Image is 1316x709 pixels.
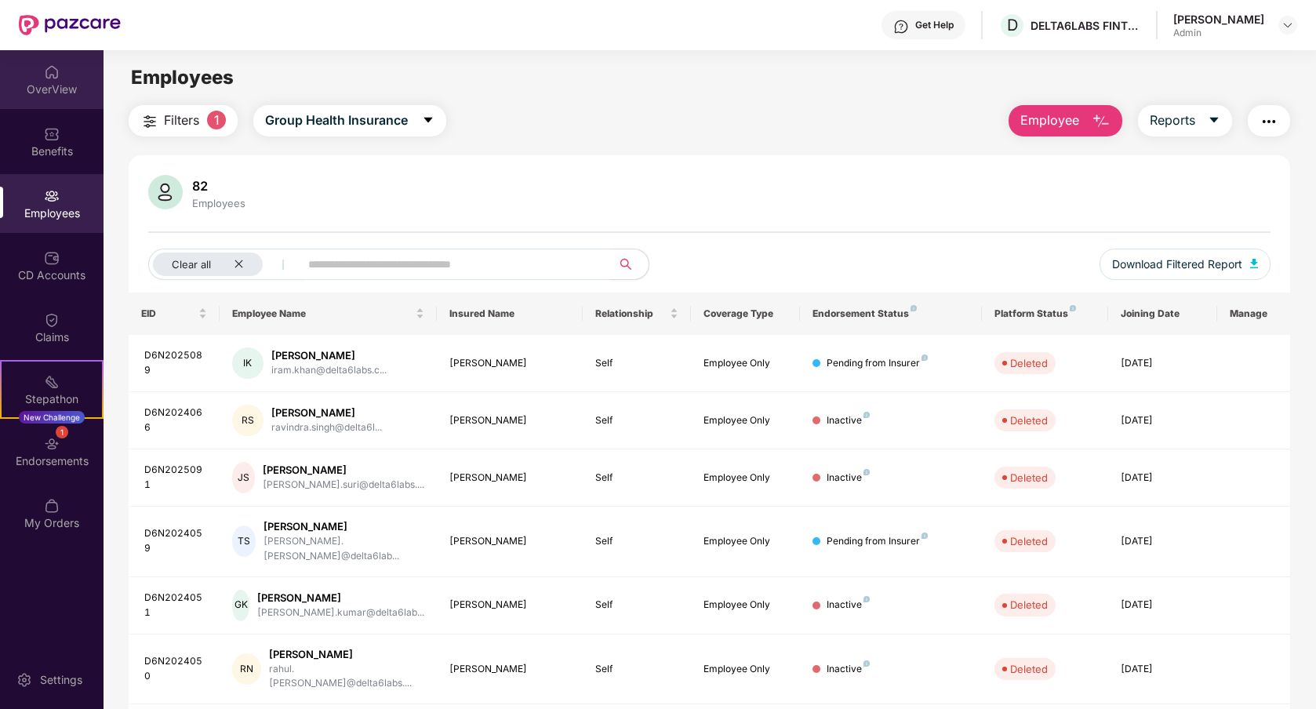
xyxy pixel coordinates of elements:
[595,471,679,485] div: Self
[1173,27,1264,39] div: Admin
[263,463,424,478] div: [PERSON_NAME]
[269,662,425,692] div: rahul.[PERSON_NAME]@delta6labs....
[1217,293,1290,335] th: Manage
[129,105,238,136] button: Filters1
[1121,598,1205,613] div: [DATE]
[271,363,387,378] div: iram.khan@delta6labs.c...
[703,662,787,677] div: Employee Only
[703,471,787,485] div: Employee Only
[189,197,249,209] div: Employees
[144,348,207,378] div: D6N2025089
[595,534,679,549] div: Self
[232,307,413,320] span: Employee Name
[265,111,408,130] span: Group Health Insurance
[257,591,424,605] div: [PERSON_NAME]
[269,647,425,662] div: [PERSON_NAME]
[271,420,382,435] div: ravindra.singh@delta6l...
[703,534,787,549] div: Employee Only
[911,305,917,311] img: svg+xml;base64,PHN2ZyB4bWxucz0iaHR0cDovL3d3dy53My5vcmcvMjAwMC9zdmciIHdpZHRoPSI4IiBoZWlnaHQ9IjgiIH...
[1121,534,1205,549] div: [DATE]
[172,258,211,271] span: Clear all
[1010,470,1048,485] div: Deleted
[263,478,424,493] div: [PERSON_NAME].suri@delta6labs....
[1121,356,1205,371] div: [DATE]
[144,654,207,684] div: D6N2024050
[271,405,382,420] div: [PERSON_NAME]
[893,19,909,35] img: svg+xml;base64,PHN2ZyBpZD0iSGVscC0zMngzMiIgeG1sbnM9Imh0dHA6Ly93d3cudzMub3JnLzIwMDAvc3ZnIiB3aWR0aD...
[827,598,870,613] div: Inactive
[863,660,870,667] img: svg+xml;base64,PHN2ZyB4bWxucz0iaHR0cDovL3d3dy53My5vcmcvMjAwMC9zdmciIHdpZHRoPSI4IiBoZWlnaHQ9IjgiIH...
[232,590,250,621] div: GK
[922,354,928,361] img: svg+xml;base64,PHN2ZyB4bWxucz0iaHR0cDovL3d3dy53My5vcmcvMjAwMC9zdmciIHdpZHRoPSI4IiBoZWlnaHQ9IjgiIH...
[915,19,954,31] div: Get Help
[863,596,870,602] img: svg+xml;base64,PHN2ZyB4bWxucz0iaHR0cDovL3d3dy53My5vcmcvMjAwMC9zdmciIHdpZHRoPSI4IiBoZWlnaHQ9IjgiIH...
[264,519,425,534] div: [PERSON_NAME]
[449,413,569,428] div: [PERSON_NAME]
[813,307,969,320] div: Endorsement Status
[232,525,256,557] div: TS
[19,411,85,424] div: New Challenge
[207,111,226,129] span: 1
[1092,112,1111,131] img: svg+xml;base64,PHN2ZyB4bWxucz0iaHR0cDovL3d3dy53My5vcmcvMjAwMC9zdmciIHhtbG5zOnhsaW5rPSJodHRwOi8vd3...
[271,348,387,363] div: [PERSON_NAME]
[232,653,261,685] div: RN
[44,498,60,514] img: svg+xml;base64,PHN2ZyBpZD0iTXlfT3JkZXJzIiBkYXRhLW5hbWU9Ik15IE9yZGVycyIgeG1sbnM9Imh0dHA6Ly93d3cudz...
[703,598,787,613] div: Employee Only
[1070,305,1076,311] img: svg+xml;base64,PHN2ZyB4bWxucz0iaHR0cDovL3d3dy53My5vcmcvMjAwMC9zdmciIHdpZHRoPSI4IiBoZWlnaHQ9IjgiIH...
[148,175,183,209] img: svg+xml;base64,PHN2ZyB4bWxucz0iaHR0cDovL3d3dy53My5vcmcvMjAwMC9zdmciIHhtbG5zOnhsaW5rPSJodHRwOi8vd3...
[232,462,256,493] div: JS
[1121,471,1205,485] div: [DATE]
[257,605,424,620] div: [PERSON_NAME].kumar@delta6lab...
[264,534,425,564] div: [PERSON_NAME].[PERSON_NAME]@delta6lab...
[1020,111,1079,130] span: Employee
[1112,256,1242,273] span: Download Filtered Report
[140,112,159,131] img: svg+xml;base64,PHN2ZyB4bWxucz0iaHR0cDovL3d3dy53My5vcmcvMjAwMC9zdmciIHdpZHRoPSIyNCIgaGVpZ2h0PSIyNC...
[1281,19,1294,31] img: svg+xml;base64,PHN2ZyBpZD0iRHJvcGRvd24tMzJ4MzIiIHhtbG5zPSJodHRwOi8vd3d3LnczLm9yZy8yMDAwL3N2ZyIgd2...
[253,105,446,136] button: Group Health Insurancecaret-down
[1010,661,1048,677] div: Deleted
[1138,105,1232,136] button: Reportscaret-down
[44,436,60,452] img: svg+xml;base64,PHN2ZyBpZD0iRW5kb3JzZW1lbnRzIiB4bWxucz0iaHR0cDovL3d3dy53My5vcmcvMjAwMC9zdmciIHdpZH...
[449,598,569,613] div: [PERSON_NAME]
[1100,249,1271,280] button: Download Filtered Report
[35,672,87,688] div: Settings
[1121,413,1205,428] div: [DATE]
[1010,533,1048,549] div: Deleted
[2,391,102,407] div: Stepathon
[449,356,569,371] div: [PERSON_NAME]
[595,413,679,428] div: Self
[1250,259,1258,268] img: svg+xml;base64,PHN2ZyB4bWxucz0iaHR0cDovL3d3dy53My5vcmcvMjAwMC9zdmciIHhtbG5zOnhsaW5rPSJodHRwOi8vd3...
[131,66,234,89] span: Employees
[164,111,199,130] span: Filters
[148,249,305,280] button: Clear allclose
[16,672,32,688] img: svg+xml;base64,PHN2ZyBpZD0iU2V0dGluZy0yMHgyMCIgeG1sbnM9Imh0dHA6Ly93d3cudzMub3JnLzIwMDAvc3ZnIiB3aW...
[44,250,60,266] img: svg+xml;base64,PHN2ZyBpZD0iQ0RfQWNjb3VudHMiIGRhdGEtbmFtZT0iQ0QgQWNjb3VudHMiIHhtbG5zPSJodHRwOi8vd3...
[610,258,641,271] span: search
[1150,111,1195,130] span: Reports
[863,412,870,418] img: svg+xml;base64,PHN2ZyB4bWxucz0iaHR0cDovL3d3dy53My5vcmcvMjAwMC9zdmciIHdpZHRoPSI4IiBoZWlnaHQ9IjgiIH...
[1260,112,1278,131] img: svg+xml;base64,PHN2ZyB4bWxucz0iaHR0cDovL3d3dy53My5vcmcvMjAwMC9zdmciIHdpZHRoPSIyNCIgaGVpZ2h0PSIyNC...
[595,598,679,613] div: Self
[44,312,60,328] img: svg+xml;base64,PHN2ZyBpZD0iQ2xhaW0iIHhtbG5zPSJodHRwOi8vd3d3LnczLm9yZy8yMDAwL3N2ZyIgd2lkdGg9IjIwIi...
[144,463,207,493] div: D6N2025091
[994,307,1096,320] div: Platform Status
[595,356,679,371] div: Self
[703,356,787,371] div: Employee Only
[449,471,569,485] div: [PERSON_NAME]
[827,662,870,677] div: Inactive
[232,347,264,379] div: IK
[922,533,928,539] img: svg+xml;base64,PHN2ZyB4bWxucz0iaHR0cDovL3d3dy53My5vcmcvMjAwMC9zdmciIHdpZHRoPSI4IiBoZWlnaHQ9IjgiIH...
[1031,18,1140,33] div: DELTA6LABS FINTECH PRIVATE LIMITED
[144,526,207,556] div: D6N2024059
[449,662,569,677] div: [PERSON_NAME]
[44,374,60,390] img: svg+xml;base64,PHN2ZyB4bWxucz0iaHR0cDovL3d3dy53My5vcmcvMjAwMC9zdmciIHdpZHRoPSIyMSIgaGVpZ2h0PSIyMC...
[595,307,667,320] span: Relationship
[691,293,800,335] th: Coverage Type
[422,114,434,128] span: caret-down
[1108,293,1217,335] th: Joining Date
[827,471,870,485] div: Inactive
[827,356,928,371] div: Pending from Insurer
[595,662,679,677] div: Self
[1009,105,1122,136] button: Employee
[141,307,195,320] span: EID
